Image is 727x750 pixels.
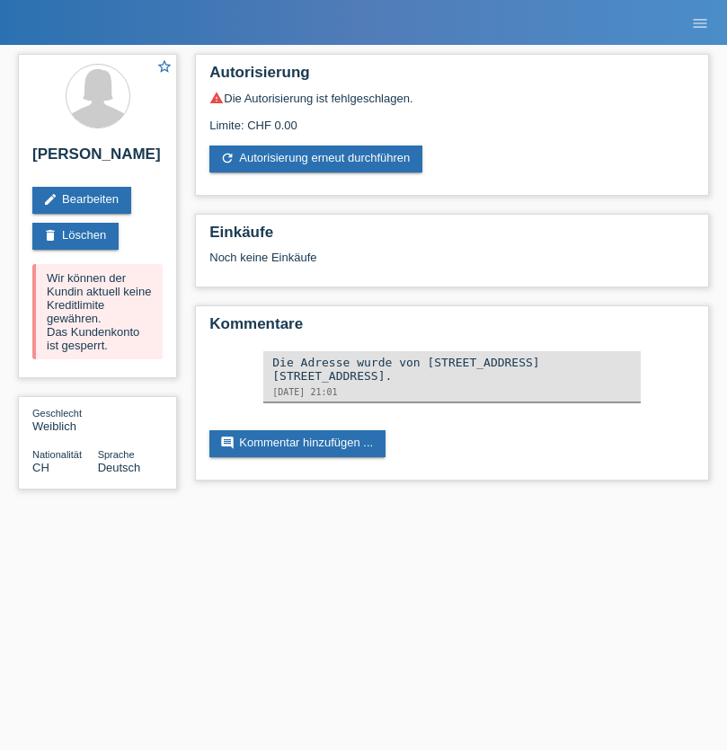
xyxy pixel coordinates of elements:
h2: Autorisierung [209,64,695,91]
a: commentKommentar hinzufügen ... [209,430,386,457]
div: Wir können der Kundin aktuell keine Kreditlimite gewähren. Das Kundenkonto ist gesperrt. [32,264,163,359]
a: editBearbeiten [32,187,131,214]
div: Die Adresse wurde von [STREET_ADDRESS] [STREET_ADDRESS]. [272,356,632,383]
i: menu [691,14,709,32]
div: Limite: CHF 0.00 [209,105,695,132]
span: Sprache [98,449,135,460]
i: edit [43,192,58,207]
div: Noch keine Einkäufe [209,251,695,278]
i: comment [220,436,235,450]
i: star_border [156,58,173,75]
span: Geschlecht [32,408,82,419]
span: Nationalität [32,449,82,460]
h2: Einkäufe [209,224,695,251]
i: delete [43,228,58,243]
h2: Kommentare [209,315,695,342]
span: Schweiz [32,461,49,474]
a: menu [682,17,718,28]
span: Deutsch [98,461,141,474]
i: warning [209,91,224,105]
a: refreshAutorisierung erneut durchführen [209,146,422,172]
i: refresh [220,151,235,165]
h2: [PERSON_NAME] [32,146,163,172]
div: Die Autorisierung ist fehlgeschlagen. [209,91,695,105]
a: star_border [156,58,173,77]
a: deleteLöschen [32,223,119,250]
div: Weiblich [32,406,98,433]
div: [DATE] 21:01 [272,387,632,397]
